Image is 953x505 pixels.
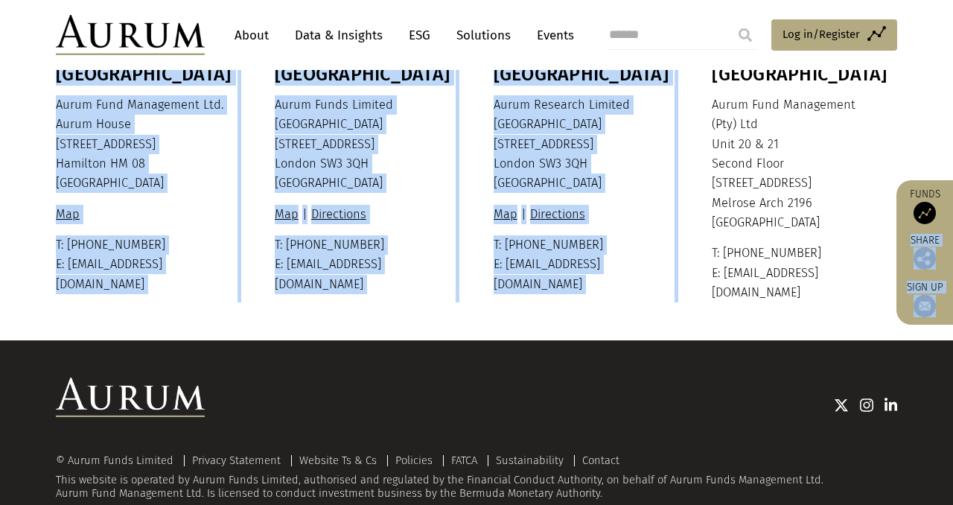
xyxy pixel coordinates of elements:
a: ESG [401,22,438,49]
a: Funds [904,188,946,224]
p: Aurum Research Limited [GEOGRAPHIC_DATA] [STREET_ADDRESS] London SW3 3QH [GEOGRAPHIC_DATA] [494,95,675,194]
input: Submit [730,20,760,50]
p: | [494,205,675,224]
a: Contact [582,454,619,467]
a: Directions [307,207,370,221]
img: Instagram icon [860,398,873,413]
h3: [GEOGRAPHIC_DATA] [56,63,238,86]
div: Share [904,235,946,270]
p: Aurum Fund Management (Pty) Ltd Unit 20 & 21 Second Floor [STREET_ADDRESS] Melrose Arch 2196 [GEO... [712,95,893,233]
a: Map [275,207,302,221]
img: Aurum Logo [56,378,205,418]
p: Aurum Funds Limited [GEOGRAPHIC_DATA] [STREET_ADDRESS] London SW3 3QH [GEOGRAPHIC_DATA] [275,95,456,194]
img: Linkedin icon [885,398,898,413]
img: Share this post [914,247,936,270]
a: Log in/Register [771,19,897,51]
img: Sign up to our newsletter [914,295,936,317]
img: Access Funds [914,202,936,224]
a: Events [529,22,574,49]
a: Map [494,207,521,221]
h3: [GEOGRAPHIC_DATA] [712,63,893,86]
p: T: [PHONE_NUMBER] E: [EMAIL_ADDRESS][DOMAIN_NAME] [275,235,456,294]
p: Aurum Fund Management Ltd. Aurum House [STREET_ADDRESS] Hamilton HM 08 [GEOGRAPHIC_DATA] [56,95,238,194]
a: About [227,22,276,49]
p: T: [PHONE_NUMBER] E: [EMAIL_ADDRESS][DOMAIN_NAME] [494,235,675,294]
a: Directions [526,207,589,221]
a: Privacy Statement [192,454,281,467]
div: © Aurum Funds Limited [56,455,181,466]
p: | [275,205,456,224]
h3: [GEOGRAPHIC_DATA] [494,63,675,86]
a: FATCA [451,454,477,467]
a: Sustainability [496,454,564,467]
h3: [GEOGRAPHIC_DATA] [275,63,456,86]
p: T: [PHONE_NUMBER] E: [EMAIL_ADDRESS][DOMAIN_NAME] [712,244,893,302]
p: T: [PHONE_NUMBER] E: [EMAIL_ADDRESS][DOMAIN_NAME] [56,235,238,294]
a: Website Ts & Cs [299,454,377,467]
a: Policies [395,454,433,467]
a: Map [56,207,83,221]
a: Data & Insights [287,22,390,49]
a: Sign up [904,281,946,317]
img: Twitter icon [834,398,849,413]
div: This website is operated by Aurum Funds Limited, authorised and regulated by the Financial Conduc... [56,454,897,500]
img: Aurum [56,15,205,55]
a: Solutions [449,22,518,49]
span: Log in/Register [783,25,860,43]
